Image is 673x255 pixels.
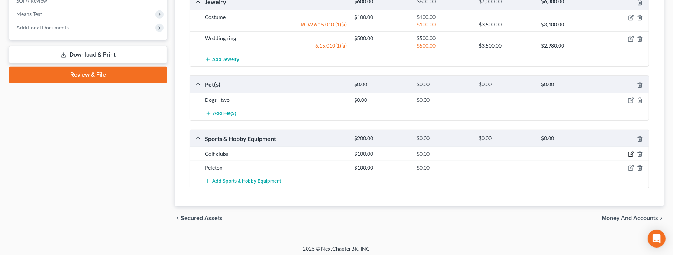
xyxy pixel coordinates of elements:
div: $200.00 [350,135,413,142]
div: $3,500.00 [475,42,538,49]
span: Add Sports & Hobby Equipment [212,178,281,184]
div: 6.15.010(1)(a) [201,42,350,49]
div: $0.00 [537,135,600,142]
div: $0.00 [413,164,475,171]
span: Means Test [16,11,42,17]
div: $100.00 [413,21,475,28]
div: $500.00 [350,35,413,42]
div: Golf clubs [201,150,350,158]
div: $0.00 [413,81,475,88]
span: Money and Accounts [602,215,658,221]
div: $0.00 [413,96,475,104]
div: Peleton [201,164,350,171]
span: Add Pet(s) [213,110,236,116]
div: $2,980.00 [537,42,600,49]
div: Open Intercom Messenger [648,230,666,248]
div: $0.00 [350,81,413,88]
div: $100.00 [350,164,413,171]
div: Dogs - two [201,96,350,104]
div: $100.00 [350,13,413,21]
div: $0.00 [537,81,600,88]
button: Add Sports & Hobby Equipment [205,174,281,188]
div: $0.00 [413,135,475,142]
span: Secured Assets [181,215,223,221]
button: Add Pet(s) [205,107,237,120]
button: Money and Accounts chevron_right [602,215,664,221]
a: Download & Print [9,46,167,64]
div: $0.00 [413,150,475,158]
div: $500.00 [413,42,475,49]
span: Add Jewelry [212,57,239,62]
div: $0.00 [475,81,538,88]
div: $0.00 [350,96,413,104]
div: Costume [201,13,350,21]
div: $3,400.00 [537,21,600,28]
div: $100.00 [350,150,413,158]
div: Wedding ring [201,35,350,42]
i: chevron_right [658,215,664,221]
div: $500.00 [413,35,475,42]
button: Add Jewelry [205,52,239,66]
button: chevron_left Secured Assets [175,215,223,221]
div: $3,500.00 [475,21,538,28]
i: chevron_left [175,215,181,221]
a: Review & File [9,67,167,83]
div: RCW 6.15.010 (1)(a) [201,21,350,28]
div: Pet(s) [201,80,350,88]
div: $100.00 [413,13,475,21]
span: Additional Documents [16,24,69,30]
div: Sports & Hobby Equipment [201,135,350,142]
div: $0.00 [475,135,538,142]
